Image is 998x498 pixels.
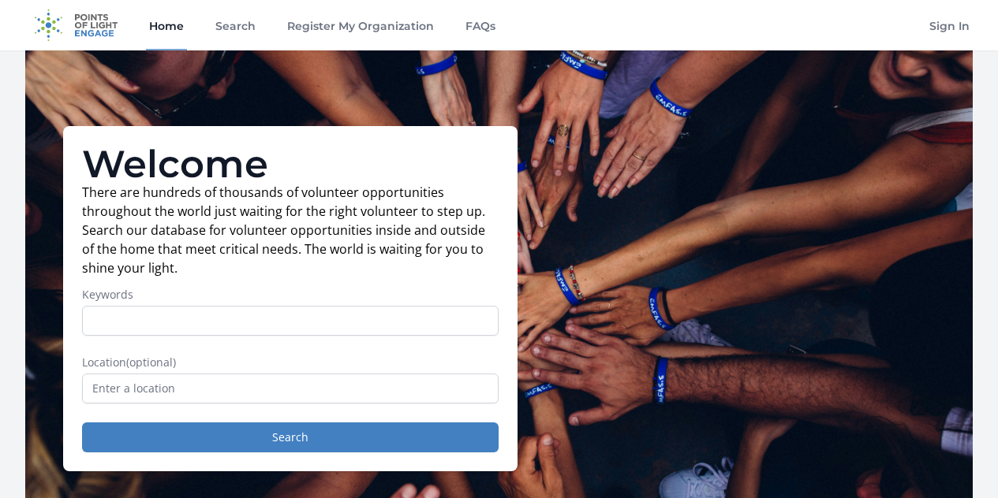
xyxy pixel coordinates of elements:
label: Location [82,355,499,370]
span: (optional) [126,355,176,370]
p: There are hundreds of thousands of volunteer opportunities throughout the world just waiting for ... [82,183,499,277]
button: Search [82,422,499,452]
h1: Welcome [82,145,499,183]
label: Keywords [82,287,499,303]
input: Enter a location [82,373,499,403]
